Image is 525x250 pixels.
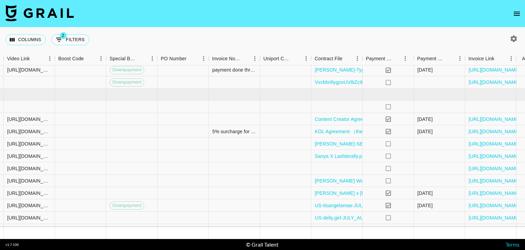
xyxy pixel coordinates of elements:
div: payment done throup paypal scalertech@hotmail.com ($511) [212,66,256,73]
button: Menu [455,53,465,64]
div: https://www.instagram.com/reel/DMtOdZiO5BT/?igsh=MXJmcXNqYWZqMXZtNg%3D%3D [7,190,51,197]
div: Invoice Link [465,52,516,65]
div: Payment Sent Date [417,52,445,65]
div: 03/09/2025 [417,202,433,209]
div: Video Link [4,52,55,65]
button: Select columns [5,34,46,45]
button: Sort [30,54,39,63]
div: Boost Code [58,52,84,65]
img: Grail Talent [5,5,74,21]
a: [URL][DOMAIN_NAME] [469,227,520,234]
a: Terms [506,241,520,248]
a: [URL][DOMAIN_NAME] [469,190,520,197]
div: https://www.instagram.com/reel/DN6cLACAWT_/?igsh=MWw3MXRidzB0b2xnag== [7,202,51,209]
button: Menu [301,53,311,64]
div: Uniport Contact Email [264,52,292,65]
a: [URL][DOMAIN_NAME] [469,202,520,209]
div: https://www.tiktok.com/@itssanya.1/video/7535199447857335583?lang=en [7,153,51,160]
button: Sort [187,54,196,63]
span: Downpayment [110,202,144,209]
button: Sort [292,54,301,63]
span: Downpayment [110,79,144,86]
a: US-delly.girl-JULY_AUG-[PERSON_NAME] US.docx.pdf [315,214,437,221]
a: [URL][DOMAIN_NAME] [469,165,520,172]
div: 5% surcharge for paypal [212,128,256,135]
a: [URL][DOMAIN_NAME] [469,66,520,73]
a: [PERSON_NAME] x [PERSON_NAME] Pop TT [DATE].docx [315,190,446,197]
div: Invoice Notes [209,52,260,65]
span: Downpayment [110,67,144,73]
a: [URL][DOMAIN_NAME] [469,140,520,147]
button: Show filters [51,34,89,45]
a: [PERSON_NAME]-Typecase Cooperation Agreement（TK）.pdf [315,66,455,73]
button: Sort [240,54,250,63]
a: [URL][DOMAIN_NAME] [469,214,520,221]
div: 18/08/2025 [417,227,433,234]
a: Content Creator Agreement-ageminifairy.pdf [315,116,410,123]
a: [URL][DOMAIN_NAME] [469,177,520,184]
button: Menu [250,53,260,64]
div: 20/08/2025 [417,128,433,135]
button: Sort [342,54,352,63]
button: Sort [445,54,455,63]
div: 05/09/2025 [417,116,433,123]
a: Sanya X Lashterally.pdf [315,153,366,160]
div: Boost Code [55,52,106,65]
div: https://www.instagram.com/reel/DOFDd_akuLu/?igsh=QkFKc1RidHVUYQ%3D%3D [7,177,51,184]
div: Payment Sent [363,52,414,65]
div: Payment Sent Date [414,52,465,65]
button: Menu [199,53,209,64]
div: Payment Sent [366,52,393,65]
div: Invoice Link [469,52,495,65]
div: Invoice Notes [212,52,240,65]
button: Menu [506,53,516,64]
button: open drawer [510,7,524,21]
div: https://www.tiktok.com/@theangelamae/video/7538551835909475592?_t=ZS-8yseKy6DbOr&_r=1 [7,128,51,135]
div: https://www.tiktok.com/@karenardilad/video/7538508365622824223?_t=ZP-8ysY5KkeBN0&_r=1 [7,140,51,147]
a: [URL][DOMAIN_NAME] [469,79,520,86]
div: © Grail Talent [246,241,279,248]
div: 01/09/2025 [417,190,433,197]
div: Special Booking Type [106,52,158,65]
a: [URL][DOMAIN_NAME] [469,153,520,160]
button: Menu [400,53,410,64]
div: https://www.tiktok.com/@carliemayeski/video/7535102697729527071?_r=1&_t=ZP-8ycrMa4E6Vr [7,227,51,234]
div: https://www.tiktok.com/@ageminifairy/video/7544824981344111927?_t=ZT-8zLNWzwH3bz&_r=1 [7,165,51,172]
div: Contract File [311,52,363,65]
button: Sort [393,54,402,63]
div: 28/08/2025 [417,66,433,73]
div: https://www.tiktok.com/@ageminifairy/video/7542225554485923086?_r=1&_t=ZT-8z9UXsovgFL [7,116,51,123]
a: [PERSON_NAME] Wavytalk Agreement-Definitive version.pdf [315,177,448,184]
div: https://www.instagram.com/reel/DNyKEPL4hQY/ [7,214,51,221]
div: PO Number [158,52,209,65]
button: Menu [352,53,363,64]
div: Video Link [7,52,30,65]
div: Uniport Contact Email [260,52,311,65]
button: Menu [147,53,158,64]
button: Sort [138,54,147,63]
button: Sort [84,54,93,63]
a: [URL][DOMAIN_NAME] [469,128,520,135]
button: Menu [45,53,55,64]
div: PO Number [161,52,187,65]
a: US-itsangelamae-JULY_AUG-[PERSON_NAME] US.docx (1) (1).pdf [315,202,463,209]
div: https://www.tiktok.com/@_vickeycathey/video/7532244615966002463?_r=1&_t=ZP-8yPlH9Uwkyl [7,66,51,73]
a: [PERSON_NAME]-SERVICE AGREEMENT (4) (2)_signed (1).pdf [315,140,457,147]
button: Menu [96,53,106,64]
span: 2 [60,32,67,39]
div: Special Booking Type [110,52,138,65]
button: Sort [494,54,504,63]
div: v 1.7.100 [5,242,19,247]
a: KOL Agreement-（theangelamaee）V2025(1) (1).pdf [315,128,430,135]
div: Contract File [315,52,342,65]
a: [URL][DOMAIN_NAME] [469,116,520,123]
